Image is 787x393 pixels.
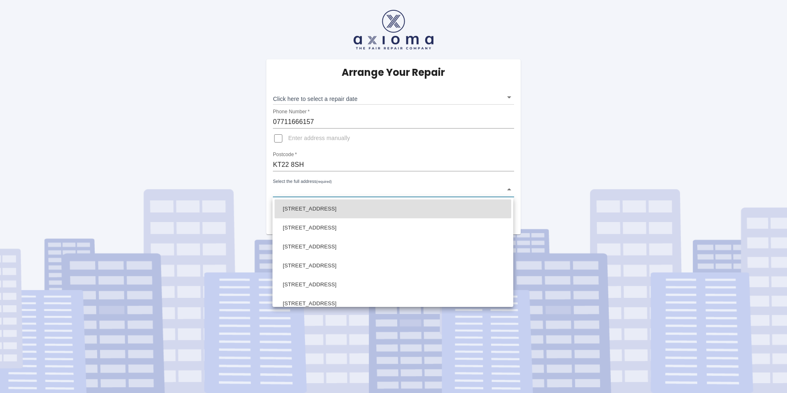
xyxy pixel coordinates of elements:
li: [STREET_ADDRESS] [275,199,511,218]
li: [STREET_ADDRESS] [275,275,511,294]
li: [STREET_ADDRESS] [275,256,511,275]
li: [STREET_ADDRESS] [275,218,511,237]
li: [STREET_ADDRESS] [275,294,511,313]
li: [STREET_ADDRESS] [275,237,511,256]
